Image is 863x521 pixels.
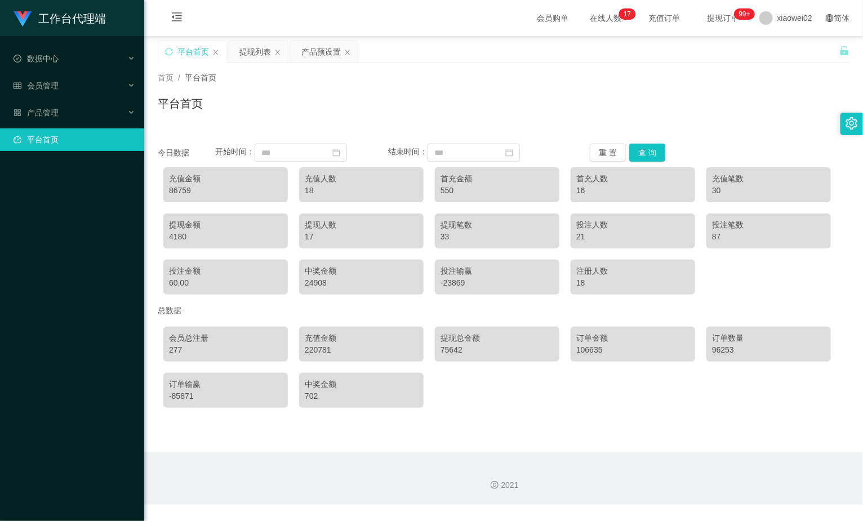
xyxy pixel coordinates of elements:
[332,149,340,157] i: 图标: calendar
[169,219,282,231] div: 提现金额
[624,8,628,20] p: 1
[643,14,686,22] span: 充值订单
[305,231,418,243] div: 17
[14,11,32,27] img: logo.9652507e.png
[169,390,282,402] div: -85871
[441,173,554,185] div: 首充金额
[712,173,825,185] div: 充值笔数
[712,185,825,197] div: 30
[305,219,418,231] div: 提现人数
[169,265,282,277] div: 投注金额
[441,231,554,243] div: 33
[590,144,626,162] button: 重 置
[576,231,689,243] div: 21
[158,73,174,82] span: 首页
[38,1,106,37] h1: 工作台代理端
[629,144,665,162] button: 查 询
[388,148,428,157] span: 结束时间：
[14,108,59,117] span: 产品管理
[441,332,554,344] div: 提现总金额
[158,1,196,37] i: 图标: menu-fold
[505,149,513,157] i: 图标: calendar
[305,277,418,289] div: 24908
[14,128,135,151] a: 图标: dashboard平台首页
[576,332,689,344] div: 订单金额
[165,48,173,56] i: 图标: sync
[576,185,689,197] div: 16
[491,481,499,489] i: 图标: copyright
[169,344,282,356] div: 277
[576,277,689,289] div: 18
[14,81,59,90] span: 会员管理
[846,117,858,130] i: 图标: setting
[153,479,854,491] div: 2021
[628,8,631,20] p: 7
[619,8,635,20] sup: 17
[169,185,282,197] div: 86759
[185,73,216,82] span: 平台首页
[305,185,418,197] div: 18
[169,332,282,344] div: 会员总注册
[305,378,418,390] div: 中奖金额
[239,41,271,63] div: 提现列表
[14,55,21,63] i: 图标: check-circle-o
[215,148,255,157] span: 开始时间：
[826,14,834,22] i: 图标: global
[712,231,825,243] div: 87
[576,344,689,356] div: 106635
[14,54,59,63] span: 数据中心
[576,265,689,277] div: 注册人数
[712,332,825,344] div: 订单数量
[305,265,418,277] div: 中奖金额
[158,147,215,159] div: 今日数据
[305,173,418,185] div: 充值人数
[305,390,418,402] div: 702
[178,73,180,82] span: /
[702,14,745,22] span: 提现订单
[441,185,554,197] div: 550
[344,49,351,56] i: 图标: close
[169,173,282,185] div: 充值金额
[441,277,554,289] div: -23869
[301,41,341,63] div: 产品预设置
[441,265,554,277] div: 投注输赢
[585,14,628,22] span: 在线人数
[14,14,106,23] a: 工作台代理端
[14,82,21,90] i: 图标: table
[158,95,203,112] h1: 平台首页
[712,344,825,356] div: 96253
[839,46,849,56] i: 图标: unlock
[158,300,849,321] div: 总数据
[735,8,755,20] sup: 1054
[14,109,21,117] i: 图标: appstore-o
[169,231,282,243] div: 4180
[576,173,689,185] div: 首充人数
[169,277,282,289] div: 60.00
[305,332,418,344] div: 充值金额
[169,378,282,390] div: 订单输赢
[441,344,554,356] div: 75642
[177,41,209,63] div: 平台首页
[576,219,689,231] div: 投注人数
[212,49,219,56] i: 图标: close
[305,344,418,356] div: 220781
[441,219,554,231] div: 提现笔数
[712,219,825,231] div: 投注笔数
[274,49,281,56] i: 图标: close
